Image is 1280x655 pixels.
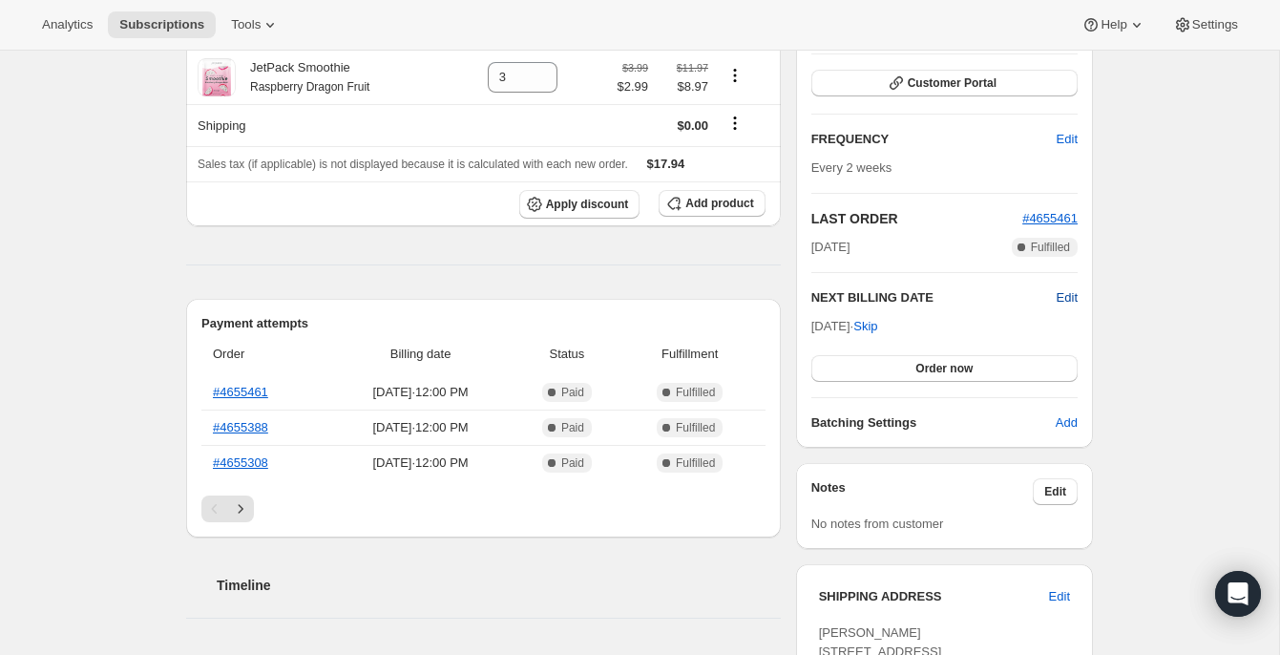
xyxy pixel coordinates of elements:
button: Product actions [720,65,750,86]
span: Add [1056,413,1078,433]
button: Analytics [31,11,104,38]
button: Edit [1045,124,1089,155]
div: JetPack Smoothie [236,58,369,96]
button: Next [227,496,254,522]
h6: Batching Settings [811,413,1056,433]
span: [DATE] · 12:00 PM [333,383,508,402]
span: Paid [561,420,584,435]
button: Tools [220,11,291,38]
span: Every 2 weeks [811,160,892,175]
div: Open Intercom Messenger [1215,571,1261,617]
span: Edit [1057,130,1078,149]
span: Paid [561,455,584,471]
span: Skip [853,317,877,336]
button: Help [1070,11,1157,38]
span: Customer Portal [908,75,997,91]
button: #4655461 [1022,209,1078,228]
small: Raspberry Dragon Fruit [250,80,369,94]
a: #4655461 [213,385,268,399]
span: Apply discount [546,197,629,212]
button: Add product [659,190,765,217]
span: $8.97 [660,77,708,96]
span: Fulfilled [1031,240,1070,255]
h3: SHIPPING ADDRESS [819,587,1049,606]
span: Fulfilled [676,420,715,435]
span: Fulfilled [676,455,715,471]
button: Shipping actions [720,113,750,134]
h3: Notes [811,478,1034,505]
span: [DATE] [811,238,850,257]
button: Edit [1038,581,1081,612]
span: No notes from customer [811,517,944,531]
h2: Timeline [217,576,781,595]
button: Order now [811,355,1078,382]
button: Edit [1033,478,1078,505]
span: Add product [685,196,753,211]
h2: Payment attempts [201,314,766,333]
th: Shipping [186,104,450,146]
h2: FREQUENCY [811,130,1057,149]
span: Subscriptions [119,17,204,32]
span: Status [519,345,614,364]
button: Add [1044,408,1089,438]
span: Analytics [42,17,93,32]
span: Sales tax (if applicable) is not displayed because it is calculated with each new order. [198,158,628,171]
button: Apply discount [519,190,640,219]
h2: LAST ORDER [811,209,1022,228]
a: #4655388 [213,420,268,434]
span: [DATE] · 12:00 PM [333,418,508,437]
button: Customer Portal [811,70,1078,96]
button: Settings [1162,11,1249,38]
small: $11.97 [677,62,708,74]
a: #4655308 [213,455,268,470]
span: $0.00 [677,118,708,133]
a: #4655461 [1022,211,1078,225]
span: $17.94 [647,157,685,171]
h2: NEXT BILLING DATE [811,288,1057,307]
span: Paid [561,385,584,400]
span: Fulfillment [626,345,754,364]
span: [DATE] · 12:00 PM [333,454,508,473]
span: Tools [231,17,261,32]
button: Edit [1057,288,1078,307]
img: product img [198,58,236,96]
button: Subscriptions [108,11,216,38]
span: Billing date [333,345,508,364]
span: [DATE] · [811,319,878,333]
small: $3.99 [622,62,648,74]
span: Edit [1044,484,1066,499]
span: Order now [915,361,973,376]
span: $2.99 [618,77,649,96]
span: Help [1101,17,1126,32]
span: Edit [1049,587,1070,606]
span: Fulfilled [676,385,715,400]
nav: Pagination [201,496,766,522]
button: Skip [842,311,889,342]
th: Order [201,333,327,375]
span: Settings [1192,17,1238,32]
